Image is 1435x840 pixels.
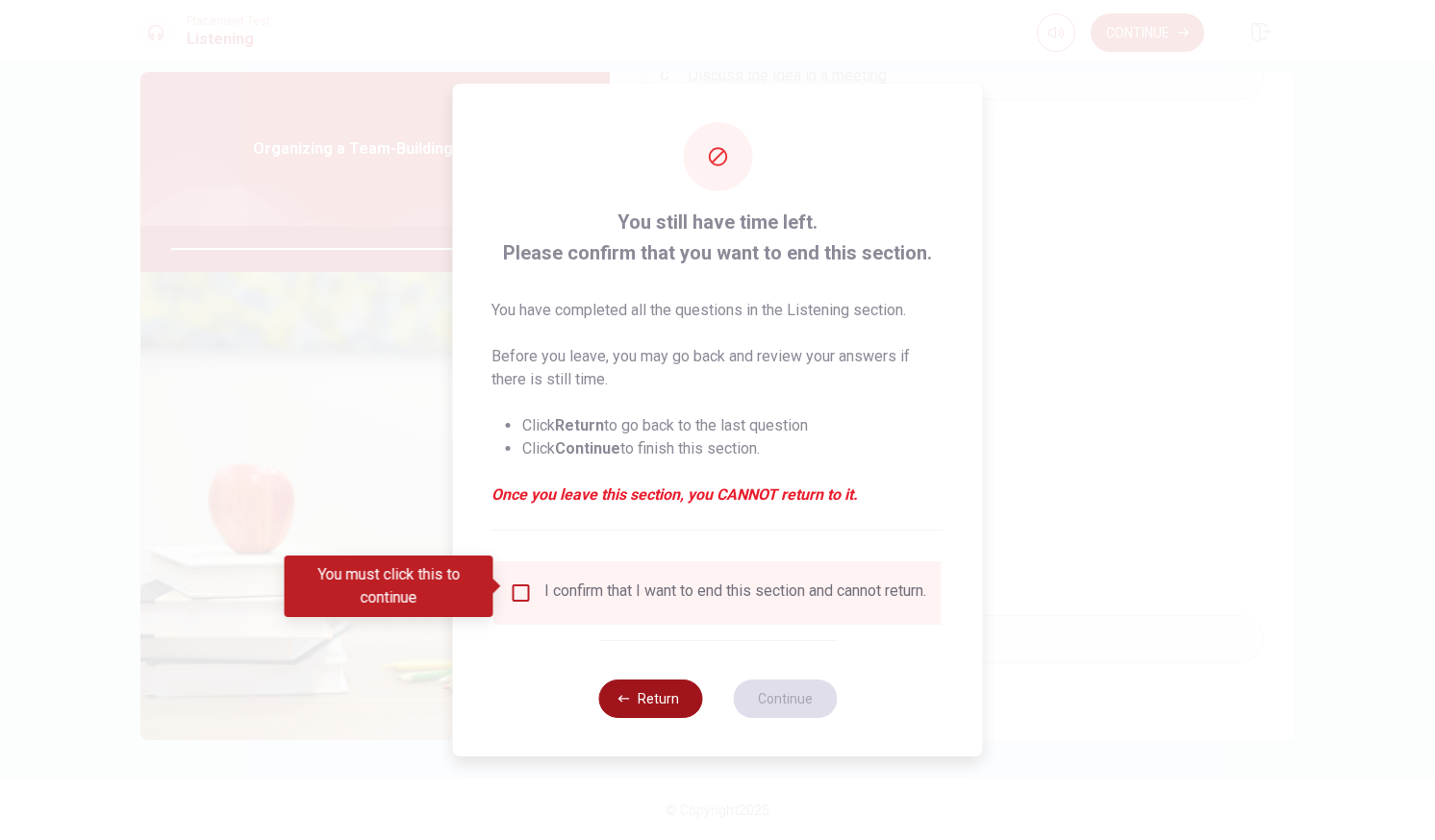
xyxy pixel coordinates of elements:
div: You must click this to continue [285,556,493,617]
em: Once you leave this section, you CANNOT return to it. [491,483,944,506]
p: You have completed all the questions in the Listening section. [491,299,944,322]
div: I confirm that I want to end this section and cannot return. [544,581,926,605]
li: Click to go back to the last question [522,414,944,437]
button: Return [598,679,702,718]
p: Before you leave, you may go back and review your answers if there is still time. [491,345,944,391]
button: Continue [733,679,837,718]
strong: Return [555,416,604,434]
span: You still have time left. Please confirm that you want to end this section. [491,207,944,268]
strong: Continue [555,439,620,457]
span: You must click this to continue [510,581,533,605]
li: Click to finish this section. [522,437,944,460]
